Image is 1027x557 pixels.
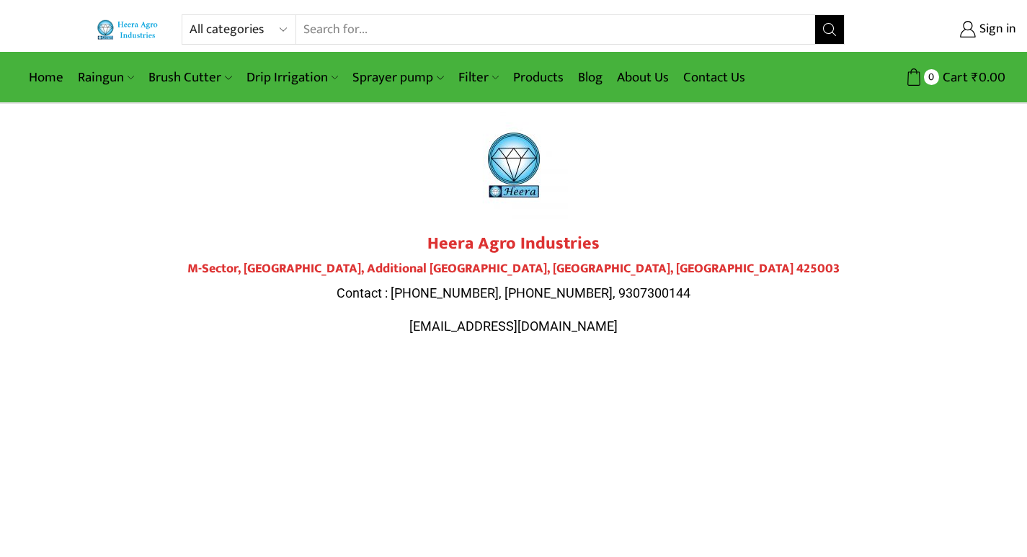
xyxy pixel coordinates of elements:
[337,285,690,300] span: Contact : [PHONE_NUMBER], [PHONE_NUMBER], 9307300144
[976,20,1016,39] span: Sign in
[427,229,600,258] strong: Heera Agro Industries
[239,61,345,94] a: Drip Irrigation
[110,262,917,277] h4: M-Sector, [GEOGRAPHIC_DATA], Additional [GEOGRAPHIC_DATA], [GEOGRAPHIC_DATA], [GEOGRAPHIC_DATA] 4...
[141,61,239,94] a: Brush Cutter
[571,61,610,94] a: Blog
[296,15,816,44] input: Search for...
[866,17,1016,43] a: Sign in
[460,111,568,219] img: heera-logo-1000
[409,318,618,334] span: [EMAIL_ADDRESS][DOMAIN_NAME]
[972,66,1005,89] bdi: 0.00
[610,61,676,94] a: About Us
[815,15,844,44] button: Search button
[924,69,939,84] span: 0
[676,61,752,94] a: Contact Us
[22,61,71,94] a: Home
[345,61,450,94] a: Sprayer pump
[506,61,571,94] a: Products
[71,61,141,94] a: Raingun
[972,66,979,89] span: ₹
[859,64,1005,91] a: 0 Cart ₹0.00
[451,61,506,94] a: Filter
[939,68,968,87] span: Cart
